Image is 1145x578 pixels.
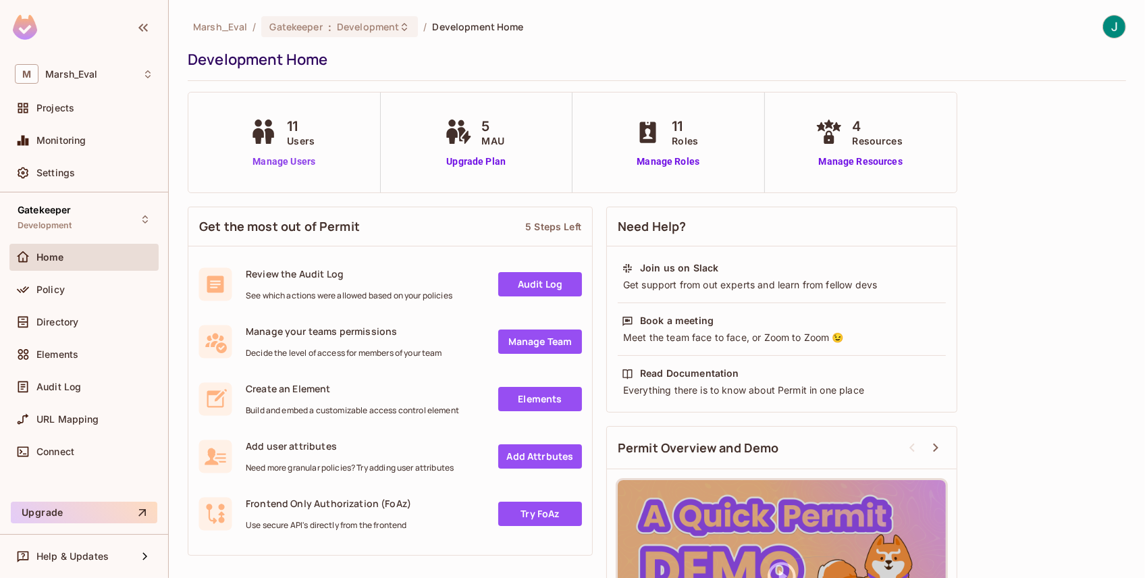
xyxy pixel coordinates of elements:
span: Gatekeeper [269,20,322,33]
span: Home [36,252,64,263]
span: Gatekeeper [18,205,72,215]
span: Workspace: Marsh_Eval [45,69,98,80]
span: Need more granular policies? Try adding user attributes [246,463,454,473]
span: Settings [36,167,75,178]
button: Upgrade [11,502,157,523]
span: M [15,64,38,84]
span: Development [337,20,399,33]
span: Create an Element [246,382,459,395]
a: Audit Log [498,272,582,296]
span: Connect [36,446,74,457]
div: Everything there is to know about Permit in one place [622,384,942,397]
span: Add user attributes [246,440,454,452]
span: 11 [287,116,315,136]
span: Manage your teams permissions [246,325,442,338]
a: Elements [498,387,582,411]
span: Help & Updates [36,551,109,562]
a: Add Attrbutes [498,444,582,469]
div: Get support from out experts and learn from fellow devs [622,278,942,292]
span: URL Mapping [36,414,99,425]
span: Get the most out of Permit [199,218,360,235]
span: Development [18,220,72,231]
span: Development Home [433,20,524,33]
span: the active workspace [193,20,247,33]
a: Upgrade Plan [442,155,511,169]
a: Manage Team [498,330,582,354]
div: Development Home [188,49,1119,70]
span: Roles [672,134,698,148]
img: Joe Buselmeier [1103,16,1125,38]
span: Users [287,134,315,148]
li: / [252,20,256,33]
div: Book a meeting [640,314,714,327]
span: Resources [853,134,903,148]
span: Decide the level of access for members of your team [246,348,442,359]
span: MAU [482,134,504,148]
span: 11 [672,116,698,136]
a: Manage Roles [631,155,705,169]
span: Review the Audit Log [246,267,452,280]
span: Projects [36,103,74,113]
span: : [327,22,332,32]
span: See which actions were allowed based on your policies [246,290,452,301]
span: Monitoring [36,135,86,146]
span: Permit Overview and Demo [618,440,779,456]
span: Use secure API's directly from the frontend [246,520,411,531]
span: 5 [482,116,504,136]
span: Directory [36,317,78,327]
div: 5 Steps Left [525,220,581,233]
span: 4 [853,116,903,136]
div: Meet the team face to face, or Zoom to Zoom 😉 [622,331,942,344]
a: Manage Resources [812,155,909,169]
span: Audit Log [36,382,81,392]
div: Read Documentation [640,367,739,380]
li: / [423,20,427,33]
a: Manage Users [246,155,321,169]
span: Build and embed a customizable access control element [246,405,459,416]
span: Need Help? [618,218,687,235]
span: Elements [36,349,78,360]
a: Try FoAz [498,502,582,526]
div: Join us on Slack [640,261,718,275]
span: Frontend Only Authorization (FoAz) [246,497,411,510]
img: SReyMgAAAABJRU5ErkJggg== [13,15,37,40]
span: Policy [36,284,65,295]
